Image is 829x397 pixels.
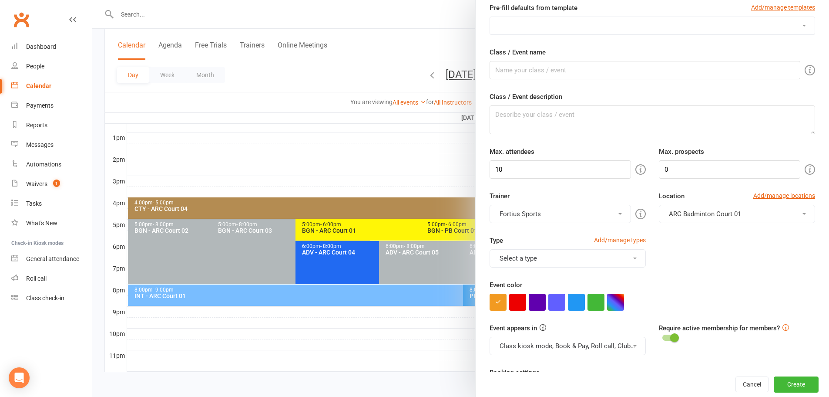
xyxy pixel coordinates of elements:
label: Class / Event name [490,47,546,58]
div: Open Intercom Messenger [9,367,30,388]
div: Messages [26,141,54,148]
button: Cancel [735,377,769,393]
div: Class check-in [26,295,64,302]
div: Dashboard [26,43,56,50]
label: Max. attendees [490,146,534,157]
a: Dashboard [11,37,92,57]
label: Max. prospects [659,146,704,157]
button: Select a type [490,249,646,268]
label: Booking settings [490,367,540,378]
label: Pre-fill defaults from template [490,3,577,13]
a: Messages [11,135,92,155]
a: Automations [11,155,92,174]
div: General attendance [26,255,79,262]
label: Class / Event description [490,92,562,102]
a: Clubworx [10,9,32,31]
a: Add/manage types [594,235,646,245]
div: Payments [26,102,54,109]
a: Payments [11,96,92,115]
a: Add/manage locations [753,191,815,200]
a: Add/manage templates [751,3,815,12]
div: Reports [26,122,47,129]
div: Calendar [26,82,51,89]
button: Class kiosk mode, Book & Pay, Roll call, Clubworx website calendar and Mobile app [490,337,646,355]
button: Create [774,377,819,393]
label: Event appears in [490,323,537,333]
div: Roll call [26,275,47,282]
label: Event color [490,280,522,290]
span: ARC Badminton Court 01 [669,210,741,218]
label: Type [490,235,503,246]
div: Tasks [26,200,42,207]
a: Waivers 1 [11,174,92,194]
label: Require active membership for members? [659,324,780,332]
a: Roll call [11,269,92,288]
span: 1 [53,180,60,187]
a: Tasks [11,194,92,214]
a: Class kiosk mode [11,288,92,308]
label: Location [659,191,685,201]
a: Reports [11,115,92,135]
label: Trainer [490,191,510,201]
a: General attendance kiosk mode [11,249,92,269]
a: What's New [11,214,92,233]
div: Waivers [26,180,47,187]
button: Fortius Sports [490,205,631,223]
a: Calendar [11,76,92,96]
div: What's New [26,220,57,227]
div: People [26,63,44,70]
input: Name your class / event [490,61,800,79]
button: ARC Badminton Court 01 [659,205,815,223]
a: People [11,57,92,76]
div: Automations [26,161,61,168]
